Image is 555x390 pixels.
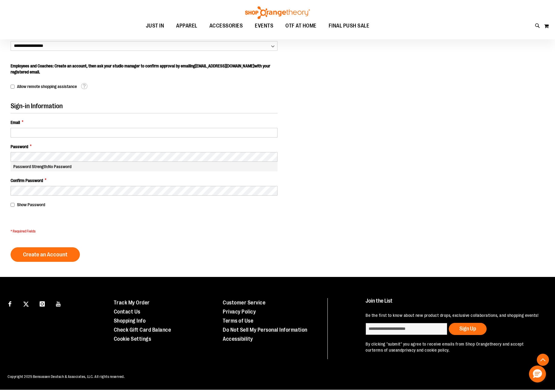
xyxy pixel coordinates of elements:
span: Confirm Password [11,177,43,184]
a: Contact Us [114,309,140,315]
a: Terms of Use [223,318,253,324]
a: Visit our Instagram page [37,298,48,309]
a: Cookie Settings [114,336,151,342]
span: ACCESSORIES [209,19,243,33]
a: Do Not Sell My Personal Information [223,327,307,333]
a: Customer Service [223,300,265,306]
span: Sign-in Information [11,102,63,110]
span: Sign Up [459,326,476,332]
a: privacy and cookie policy. [402,348,449,353]
img: Shop Orangetheory [244,6,311,19]
span: Create an Account [23,251,67,258]
span: Employees and Coaches: Create an account, then ask your studio manager to confirm approval by ema... [11,63,270,74]
a: Check Gift Card Balance [114,327,171,333]
span: JUST IN [146,19,164,33]
a: Accessibility [223,336,253,342]
span: Allow remote shopping assistance [17,84,77,89]
a: FINAL PUSH SALE [323,19,376,33]
a: OTF AT HOME [279,19,323,33]
span: No Password [48,164,71,169]
a: Visit our X page [21,298,31,309]
img: Twitter [23,301,29,307]
span: Show Password [17,202,45,207]
button: Back To Top [537,354,549,366]
span: FINAL PUSH SALE [329,19,369,33]
a: Shopping Info [114,318,146,324]
span: OTF AT HOME [285,19,317,33]
a: ACCESSORIES [203,19,249,33]
button: Sign Up [449,323,487,335]
p: By clicking "submit" you agree to receive emails from Shop Orangetheory and accept our and [366,341,541,353]
span: * Required Fields [11,229,277,234]
span: EVENTS [255,19,273,33]
span: Email [11,119,20,125]
span: Copyright 2025 Bensussen Deutsch & Associates, LLC. All rights reserved. [8,375,125,379]
h4: Join the List [366,298,541,309]
button: Hello, have a question? Let’s chat. [529,366,546,382]
p: Be the first to know about new product drops, exclusive collaborations, and shopping events! [366,312,541,318]
a: EVENTS [249,19,279,33]
a: terms of use [372,348,396,353]
span: Password [11,144,28,150]
button: Create an Account [11,247,80,262]
a: Visit our Facebook page [5,298,15,309]
a: Privacy Policy [223,309,256,315]
div: Password Strength: [11,162,277,171]
a: APPAREL [170,19,203,33]
input: enter email [366,323,447,335]
span: APPAREL [176,19,197,33]
a: JUST IN [140,19,170,33]
a: Track My Order [114,300,150,306]
a: Visit our Youtube page [53,298,64,309]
